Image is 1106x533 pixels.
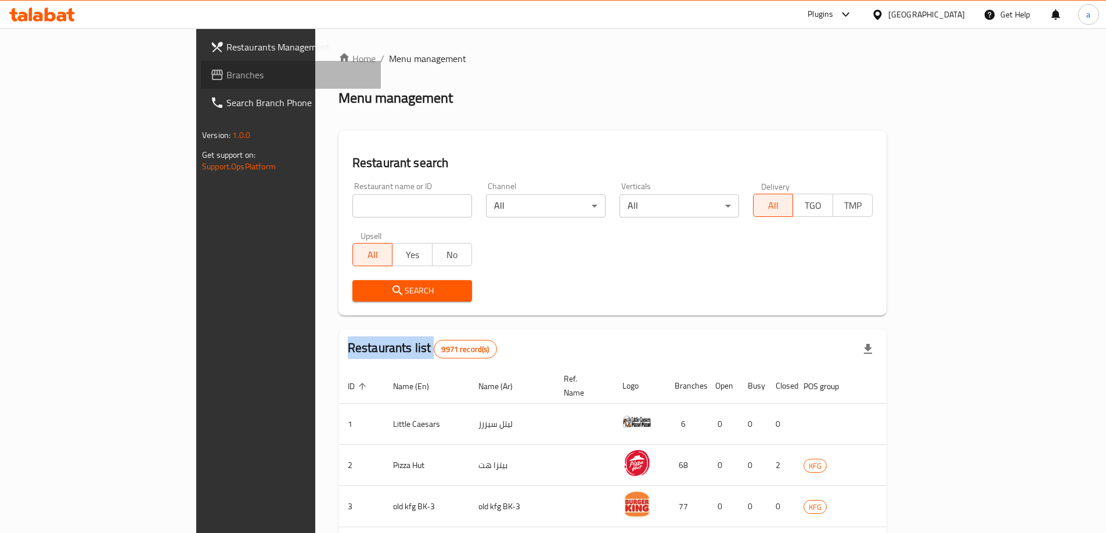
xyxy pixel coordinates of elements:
[201,61,381,89] a: Branches
[469,445,554,486] td: بيتزا هت
[201,33,381,61] a: Restaurants Management
[761,182,790,190] label: Delivery
[226,68,372,82] span: Branches
[201,89,381,117] a: Search Branch Phone
[833,194,873,217] button: TMP
[352,154,873,172] h2: Restaurant search
[393,379,444,393] span: Name (En)
[706,486,738,527] td: 0
[808,8,833,21] div: Plugins
[338,52,887,66] nav: breadcrumb
[469,486,554,527] td: old kfg BK-3
[362,284,463,298] span: Search
[348,339,497,358] h2: Restaurants list
[469,404,554,445] td: ليتل سيزرز
[753,194,793,217] button: All
[792,194,833,217] button: TGO
[665,486,706,527] td: 77
[564,372,599,400] span: Ref. Name
[798,197,828,214] span: TGO
[437,246,467,263] span: No
[202,128,230,143] span: Version:
[738,368,766,404] th: Busy
[384,486,469,527] td: old kfg BK-3
[854,335,882,363] div: Export file
[486,194,606,217] div: All
[434,344,496,355] span: 9971 record(s)
[361,231,382,240] label: Upsell
[804,379,854,393] span: POS group
[665,368,706,404] th: Branches
[665,404,706,445] td: 6
[397,246,427,263] span: Yes
[758,197,788,214] span: All
[432,243,472,266] button: No
[478,379,528,393] span: Name (Ar)
[202,147,255,162] span: Get support on:
[380,52,384,66] li: /
[838,197,868,214] span: TMP
[622,490,651,519] img: old kfg BK-3
[766,486,794,527] td: 0
[352,280,472,302] button: Search
[226,40,372,54] span: Restaurants Management
[619,194,739,217] div: All
[738,404,766,445] td: 0
[348,379,370,393] span: ID
[384,445,469,486] td: Pizza Hut
[389,52,466,66] span: Menu management
[766,404,794,445] td: 0
[352,194,472,217] input: Search for restaurant name or ID..
[202,159,276,174] a: Support.OpsPlatform
[738,445,766,486] td: 0
[804,459,826,473] span: KFG
[358,246,388,263] span: All
[226,96,372,110] span: Search Branch Phone
[622,407,651,436] img: Little Caesars
[706,368,738,404] th: Open
[352,243,392,266] button: All
[384,404,469,445] td: Little Caesars
[888,8,965,21] div: [GEOGRAPHIC_DATA]
[766,445,794,486] td: 2
[706,404,738,445] td: 0
[338,89,453,107] h2: Menu management
[613,368,665,404] th: Logo
[804,501,826,514] span: KFG
[392,243,432,266] button: Yes
[766,368,794,404] th: Closed
[622,448,651,477] img: Pizza Hut
[232,128,250,143] span: 1.0.0
[434,340,496,358] div: Total records count
[665,445,706,486] td: 68
[706,445,738,486] td: 0
[738,486,766,527] td: 0
[1086,8,1090,21] span: a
